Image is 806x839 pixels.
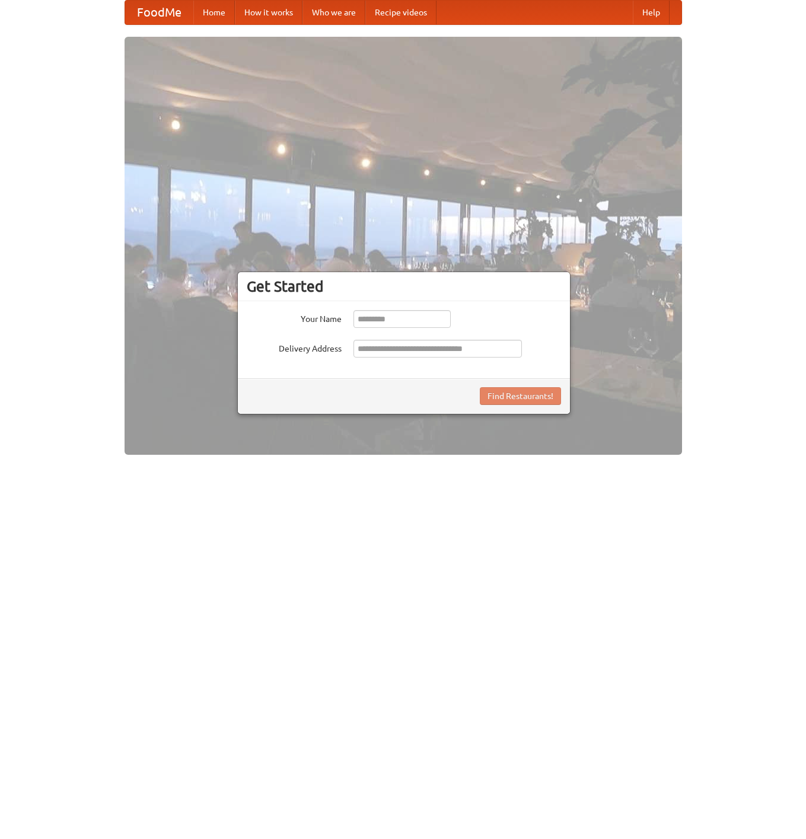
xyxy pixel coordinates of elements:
[247,310,342,325] label: Your Name
[235,1,302,24] a: How it works
[125,1,193,24] a: FoodMe
[302,1,365,24] a: Who we are
[193,1,235,24] a: Home
[633,1,670,24] a: Help
[247,277,561,295] h3: Get Started
[247,340,342,355] label: Delivery Address
[365,1,437,24] a: Recipe videos
[480,387,561,405] button: Find Restaurants!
